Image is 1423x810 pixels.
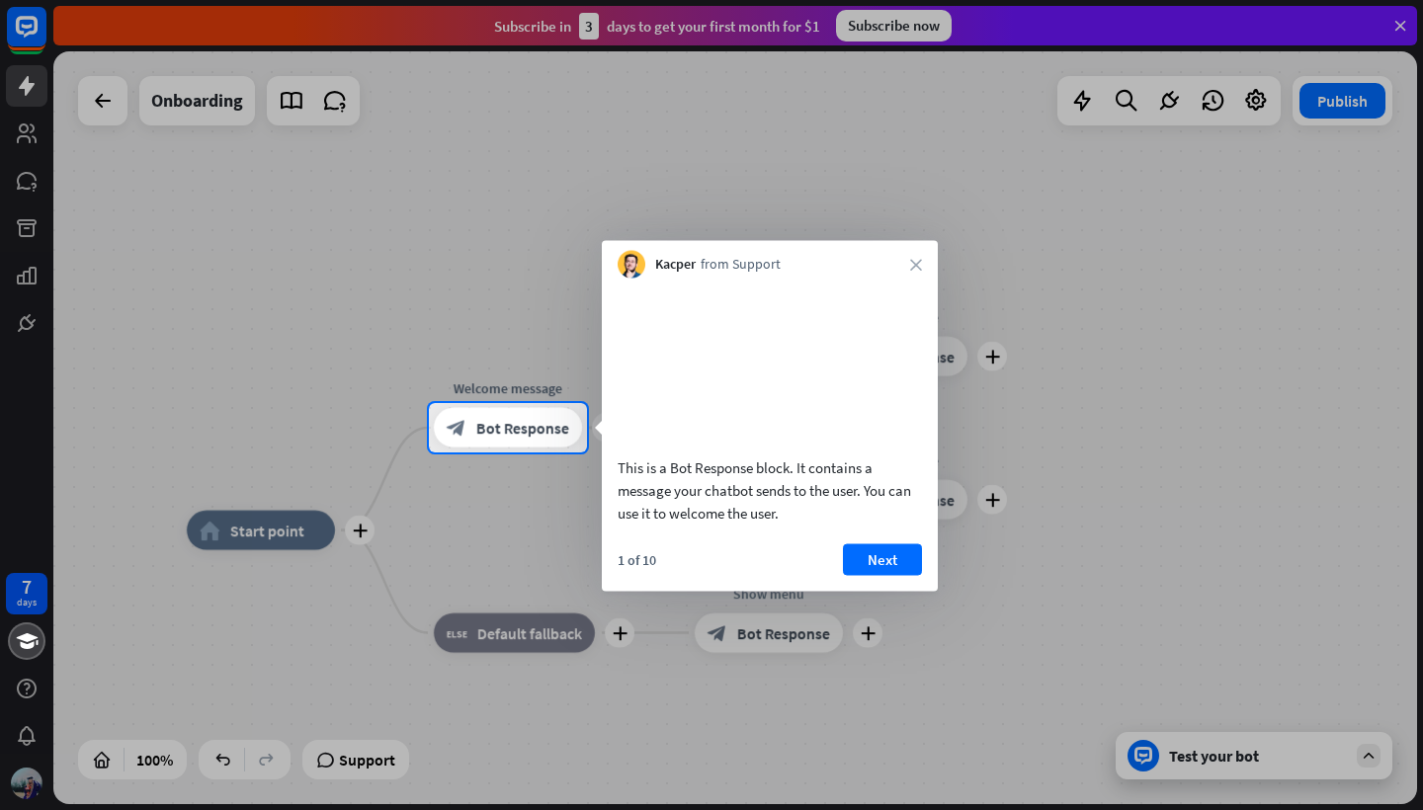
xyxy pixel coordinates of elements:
[16,8,75,67] button: Open LiveChat chat widget
[618,550,656,568] div: 1 of 10
[910,259,922,271] i: close
[476,418,569,438] span: Bot Response
[655,255,696,275] span: Kacper
[618,455,922,524] div: This is a Bot Response block. It contains a message your chatbot sends to the user. You can use i...
[447,418,466,438] i: block_bot_response
[843,543,922,575] button: Next
[701,255,781,275] span: from Support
